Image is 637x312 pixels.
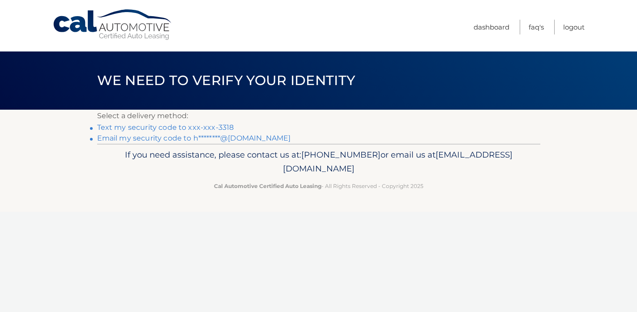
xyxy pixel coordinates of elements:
[103,181,534,191] p: - All Rights Reserved - Copyright 2025
[563,20,585,34] a: Logout
[97,134,291,142] a: Email my security code to h********@[DOMAIN_NAME]
[214,183,321,189] strong: Cal Automotive Certified Auto Leasing
[52,9,173,41] a: Cal Automotive
[529,20,544,34] a: FAQ's
[97,72,355,89] span: We need to verify your identity
[97,110,540,122] p: Select a delivery method:
[474,20,509,34] a: Dashboard
[97,123,234,132] a: Text my security code to xxx-xxx-3318
[103,148,534,176] p: If you need assistance, please contact us at: or email us at
[301,150,380,160] span: [PHONE_NUMBER]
